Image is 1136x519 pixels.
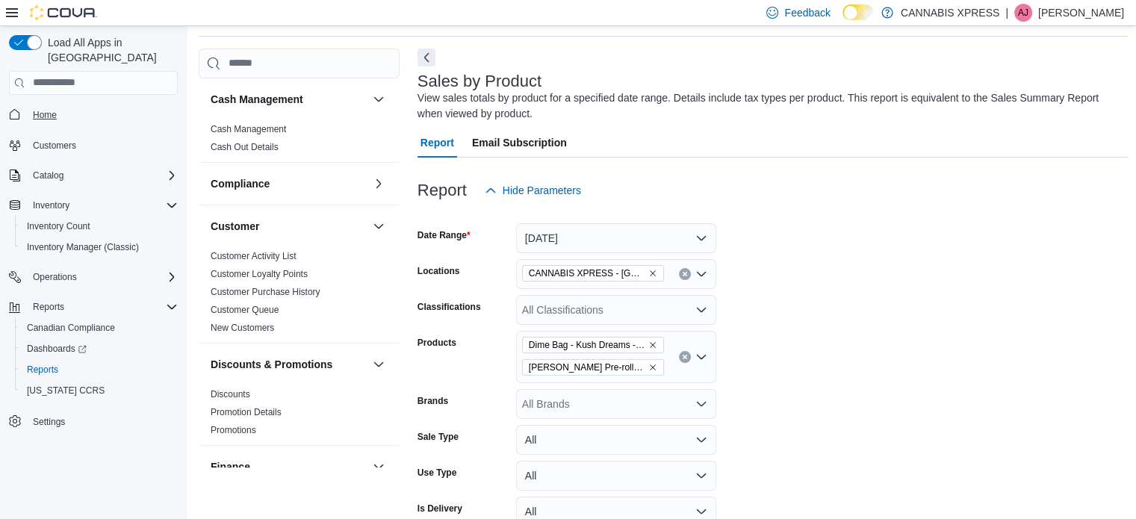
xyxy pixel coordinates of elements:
[21,382,111,400] a: [US_STATE] CCRS
[648,269,657,278] button: Remove CANNABIS XPRESS - Delhi (Main Street) from selection in this group
[27,167,69,184] button: Catalog
[15,338,184,359] a: Dashboards
[211,407,282,417] a: Promotion Details
[9,98,178,471] nav: Complex example
[648,363,657,372] button: Remove Khushi - Khushboo Pre-rolls - Sativa - 3x0.5g from selection in this group
[3,296,184,317] button: Reports
[21,217,96,235] a: Inventory Count
[418,72,541,90] h3: Sales by Product
[42,35,178,65] span: Load All Apps in [GEOGRAPHIC_DATA]
[3,267,184,288] button: Operations
[529,338,645,352] span: Dime Bag - Kush Dreams - Indica - 28g
[27,105,178,124] span: Home
[30,5,97,20] img: Cova
[418,301,481,313] label: Classifications
[695,398,707,410] button: Open list of options
[211,269,308,279] a: Customer Loyalty Points
[15,380,184,401] button: [US_STATE] CCRS
[3,410,184,432] button: Settings
[522,337,664,353] span: Dime Bag - Kush Dreams - Indica - 28g
[370,217,388,235] button: Customer
[33,170,63,181] span: Catalog
[211,323,274,333] a: New Customers
[901,4,999,22] p: CANNABIS XPRESS
[695,268,707,280] button: Open list of options
[418,337,456,349] label: Products
[522,359,664,376] span: Khushi - Khushboo Pre-rolls - Sativa - 3x0.5g
[211,357,367,372] button: Discounts & Promotions
[522,265,664,282] span: CANNABIS XPRESS - Delhi (Main Street)
[3,134,184,156] button: Customers
[695,351,707,363] button: Open list of options
[211,425,256,435] a: Promotions
[27,241,139,253] span: Inventory Manager (Classic)
[472,128,567,158] span: Email Subscription
[211,92,367,107] button: Cash Management
[211,250,297,262] span: Customer Activity List
[211,459,250,474] h3: Finance
[1018,4,1028,22] span: AJ
[211,287,320,297] a: Customer Purchase History
[1038,4,1124,22] p: [PERSON_NAME]
[211,424,256,436] span: Promotions
[784,5,830,20] span: Feedback
[21,238,178,256] span: Inventory Manager (Classic)
[15,216,184,237] button: Inventory Count
[15,237,184,258] button: Inventory Manager (Classic)
[3,195,184,216] button: Inventory
[1014,4,1032,22] div: Anthony John
[211,305,279,315] a: Customer Queue
[211,92,303,107] h3: Cash Management
[679,351,691,363] button: Clear input
[199,247,400,343] div: Customer
[27,196,75,214] button: Inventory
[370,90,388,108] button: Cash Management
[27,298,178,316] span: Reports
[21,319,121,337] a: Canadian Compliance
[648,341,657,349] button: Remove Dime Bag - Kush Dreams - Indica - 28g from selection in this group
[15,317,184,338] button: Canadian Compliance
[3,165,184,186] button: Catalog
[27,196,178,214] span: Inventory
[479,175,587,205] button: Hide Parameters
[33,140,76,152] span: Customers
[211,459,367,474] button: Finance
[21,361,178,379] span: Reports
[27,137,82,155] a: Customers
[211,176,270,191] h3: Compliance
[418,395,448,407] label: Brands
[211,286,320,298] span: Customer Purchase History
[21,217,178,235] span: Inventory Count
[211,219,259,234] h3: Customer
[211,357,332,372] h3: Discounts & Promotions
[27,385,105,397] span: [US_STATE] CCRS
[842,4,874,20] input: Dark Mode
[211,389,250,400] a: Discounts
[27,343,87,355] span: Dashboards
[420,128,454,158] span: Report
[503,183,581,198] span: Hide Parameters
[211,322,274,334] span: New Customers
[15,359,184,380] button: Reports
[27,136,178,155] span: Customers
[21,340,93,358] a: Dashboards
[27,268,83,286] button: Operations
[21,319,178,337] span: Canadian Compliance
[211,123,286,135] span: Cash Management
[33,301,64,313] span: Reports
[211,219,367,234] button: Customer
[27,298,70,316] button: Reports
[27,322,115,334] span: Canadian Compliance
[33,271,77,283] span: Operations
[418,467,456,479] label: Use Type
[418,503,462,515] label: Is Delivery
[211,142,279,152] a: Cash Out Details
[27,106,63,124] a: Home
[516,223,716,253] button: [DATE]
[529,266,645,281] span: CANNABIS XPRESS - [GEOGRAPHIC_DATA] ([GEOGRAPHIC_DATA])
[370,175,388,193] button: Compliance
[21,238,145,256] a: Inventory Manager (Classic)
[211,406,282,418] span: Promotion Details
[211,268,308,280] span: Customer Loyalty Points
